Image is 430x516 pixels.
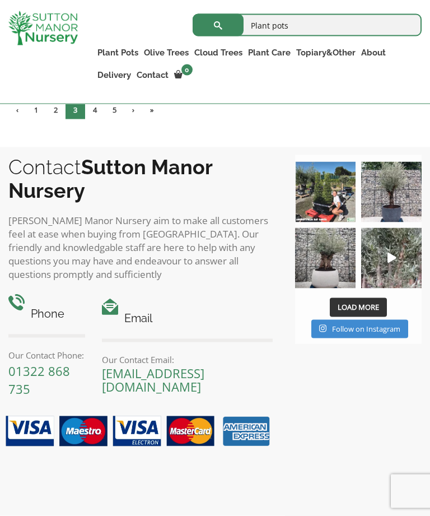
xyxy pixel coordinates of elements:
[46,100,66,119] a: 2
[8,214,273,281] p: [PERSON_NAME] Manor Nursery aim to make all customers feel at ease when buying from [GEOGRAPHIC_D...
[134,67,171,83] a: Contact
[124,100,142,119] a: ›
[171,67,196,83] a: 0
[8,362,70,397] a: 01322 868 735
[193,14,422,36] input: Search...
[358,45,389,61] a: About
[361,162,422,222] img: A beautiful multi-stem Spanish Olive tree potted in our luxurious fibre clay pots 😍😍
[105,100,124,119] a: 5
[319,324,326,333] svg: Instagram
[181,64,193,76] span: 0
[330,298,387,317] button: Load More
[245,45,293,61] a: Plant Care
[361,228,422,289] a: Play
[102,310,273,327] h4: Email
[8,305,85,323] h4: Phone
[102,365,204,395] a: [EMAIL_ADDRESS][DOMAIN_NAME]
[85,100,105,119] a: 4
[361,228,422,289] img: New arrivals Monday morning of beautiful olive trees 🤩🤩 The weather is beautiful this summer, gre...
[191,45,245,61] a: Cloud Trees
[295,228,356,289] img: Check out this beauty we potted at our nursery today ❤️‍🔥 A huge, ancient gnarled Olive tree plan...
[95,67,134,83] a: Delivery
[8,155,212,202] b: Sutton Manor Nursery
[387,253,396,263] svg: Play
[293,45,358,61] a: Topiary&Other
[332,324,400,334] span: Follow on Instagram
[66,100,85,119] span: 3
[8,100,26,119] a: ‹
[8,155,273,202] h2: Contact
[142,100,161,119] a: »
[8,11,78,45] img: logo
[141,45,191,61] a: Olive Trees
[311,320,408,339] a: Instagram Follow on Instagram
[102,353,273,366] p: Our Contact Email:
[8,348,85,362] p: Our Contact Phone:
[295,162,356,222] img: Our elegant & picturesque Angustifolia Cones are an exquisite addition to your Bay Tree collectio...
[95,45,141,61] a: Plant Pots
[26,100,46,119] a: 1
[338,302,379,312] span: Load More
